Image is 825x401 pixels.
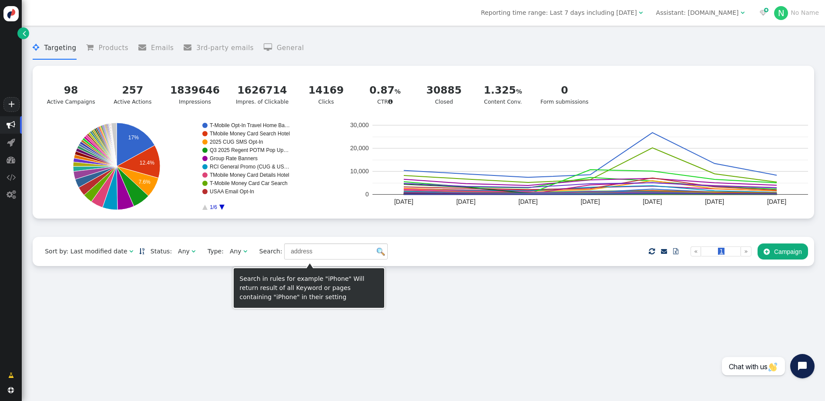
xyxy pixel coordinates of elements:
div: N [774,6,788,20]
div: Clicks [305,83,348,106]
text: TMobile Money Card Details Hotel [210,172,289,178]
text: T-Mobile Money Card Car Search [210,180,288,186]
div: Impressions [170,83,220,106]
span:  [191,248,195,254]
span:  [760,10,767,16]
a: 30885Closed [417,78,471,111]
span:  [86,44,98,51]
a:  [661,248,667,255]
svg: A chart. [39,123,346,210]
div: Active Campaigns [47,83,95,106]
span:  [649,246,655,257]
span: Reporting time range: Last 7 days including [DATE] [481,9,637,16]
span:  [184,44,196,51]
input: Find in name/description/rules [284,243,388,259]
li: Targeting [33,37,76,60]
li: 3rd-party emails [184,37,254,60]
span:  [673,248,678,254]
div: Any [230,247,241,256]
button: Campaign [758,243,808,259]
div: Content Conv. [482,83,525,106]
span:  [661,248,667,254]
a:  [17,27,29,39]
span: Sorted in descending order [139,248,144,254]
a: NNo Name [774,9,819,16]
div: 1626714 [236,83,288,98]
a: » [741,246,751,256]
li: Products [86,37,128,60]
a: 98Active Campaigns [41,78,101,111]
a: 1.325Content Conv. [476,78,530,111]
a:  [2,367,20,383]
div: CTR [364,83,407,106]
li: Emails [138,37,174,60]
div: Search in rules for example "iPhone" Will return result of all Keyword or pages containing "iPhon... [240,274,378,302]
text: Group Rate Banners [210,155,258,162]
span:  [741,10,745,16]
span:  [33,44,44,51]
text: Q3 2025 Regent POTM Pop Up… [210,147,288,153]
span: 1 [718,248,724,255]
text: 20,000 [350,145,369,152]
a: 1626714Impres. of Clickable [231,78,294,111]
span:  [7,138,15,147]
text: TMobile Money Card Search Hotel [210,131,290,137]
text: [DATE] [394,198,413,205]
span:  [7,173,16,182]
span:  [7,155,15,164]
text: [DATE] [705,198,724,205]
div: Assistant: [DOMAIN_NAME] [656,8,739,17]
span: Type: [201,247,224,256]
text: 17% [128,135,139,141]
span:  [23,29,26,38]
text: USAA Email Opt-In [210,189,254,195]
span: Status: [144,247,172,256]
span:  [129,248,133,254]
a: 257Active Actions [106,78,159,111]
div: Impres. of Clickable [236,83,288,106]
a:  [139,248,144,255]
span:  [8,387,14,393]
div: 0.87 [364,83,407,98]
img: icon_search.png [377,248,385,256]
text: 0 [366,191,369,198]
div: 1839646 [170,83,220,98]
text: T-Mobile Opt-In Travel Home Ba… [210,122,290,128]
span:  [8,371,14,380]
span:  [7,190,16,199]
a: « [691,246,701,256]
span:  [7,121,15,129]
text: 2025 CUG SMS Opt-In [210,139,263,145]
text: 7.6% [139,179,151,185]
span:  [639,10,643,16]
div: Sort by: Last modified date [45,247,127,256]
svg: A chart. [346,123,808,210]
li: General [264,37,304,60]
text: [DATE] [643,198,662,205]
a: 0.87CTR [358,78,412,111]
a: 14169Clicks [299,78,353,111]
text: [DATE] [456,198,476,205]
span:  [138,44,151,51]
text: [DATE] [767,198,786,205]
a: 1839646Impressions [165,78,225,111]
span:  [264,44,277,51]
a: + [3,97,19,112]
div: 14169 [305,83,348,98]
div: 98 [47,83,95,98]
span: Search: [253,248,282,255]
text: [DATE] [519,198,538,205]
div: Closed [423,83,466,106]
div: Any [178,247,190,256]
img: logo-icon.svg [3,6,19,21]
text: 1/6 [210,204,217,210]
span:  [764,248,770,255]
div: 257 [111,83,154,98]
text: 30,000 [350,121,369,128]
text: 10,000 [350,168,369,175]
text: 12.4% [140,160,154,166]
div: Form submissions [540,83,588,106]
text: RCI General Promo (CUG & US… [210,164,289,170]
